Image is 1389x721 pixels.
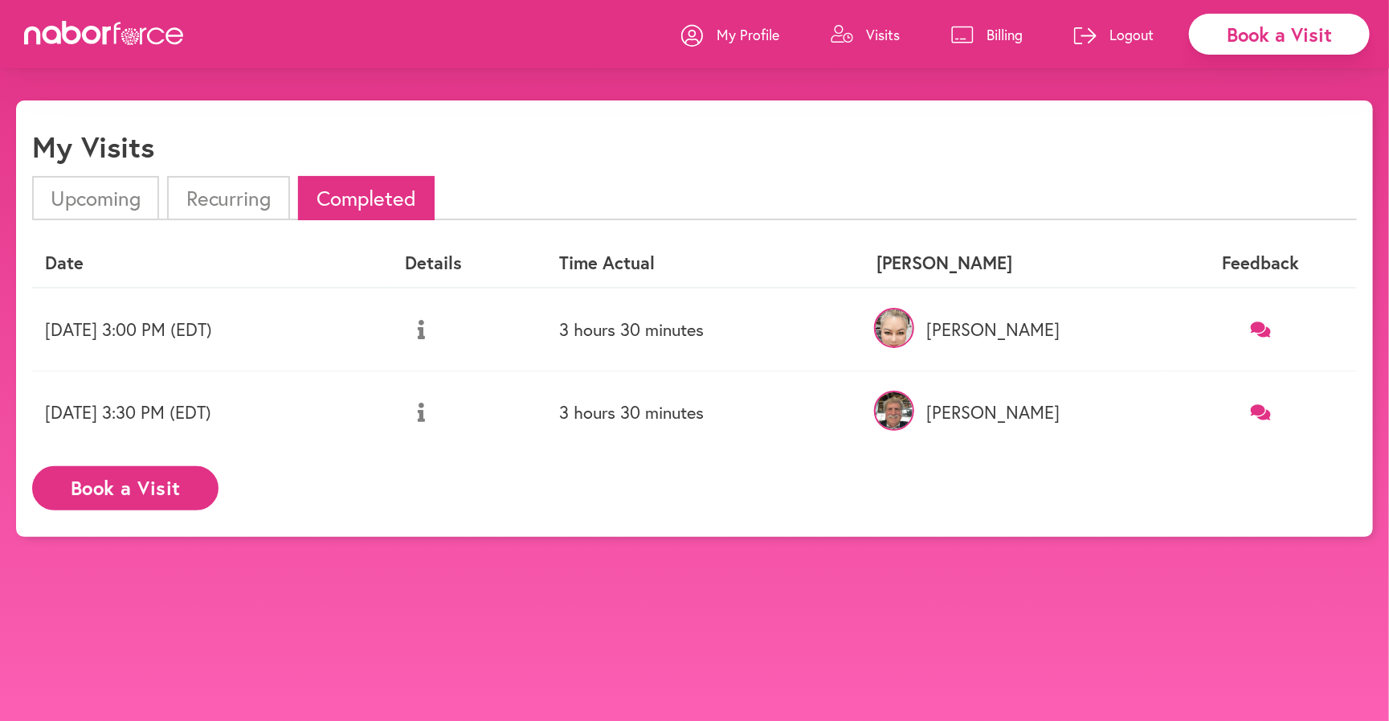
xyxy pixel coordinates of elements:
p: Logout [1109,25,1154,44]
li: Upcoming [32,176,159,220]
li: Completed [298,176,435,220]
td: [DATE] 3:00 PM (EDT) [32,288,392,371]
p: [PERSON_NAME] [876,319,1152,340]
li: Recurring [167,176,289,220]
td: 3 hours 30 minutes [546,371,864,454]
th: [PERSON_NAME] [864,240,1165,287]
img: 1nTXs7KETdSOs4PL95XV [874,308,914,348]
button: Book a Visit [32,466,219,510]
td: [DATE] 3:30 PM (EDT) [32,371,392,454]
td: 3 hours 30 minutes [546,288,864,371]
a: Visits [831,10,900,59]
div: Book a Visit [1189,14,1370,55]
p: My Profile [717,25,779,44]
th: Time Actual [546,240,864,287]
img: ZDY6Y8CtQBaLwN8lSsW5 [874,391,914,431]
th: Feedback [1165,240,1357,287]
a: Billing [951,10,1023,59]
a: Book a Visit [32,478,219,494]
a: Logout [1074,10,1154,59]
th: Date [32,240,392,287]
h1: My Visits [32,129,154,164]
a: My Profile [681,10,779,59]
th: Details [392,240,546,287]
p: Billing [987,25,1023,44]
p: Visits [866,25,900,44]
p: [PERSON_NAME] [876,402,1152,423]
